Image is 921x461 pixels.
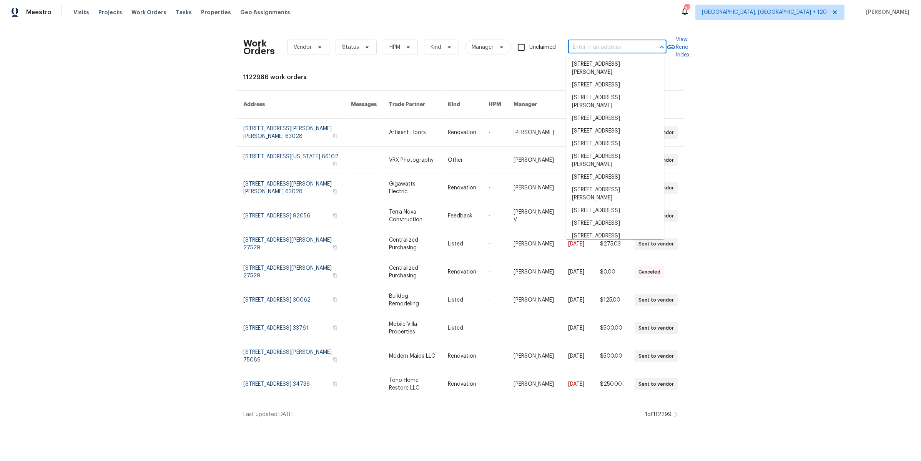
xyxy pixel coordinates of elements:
span: Projects [98,8,122,16]
button: Close [657,42,667,53]
span: Kind [431,43,441,51]
td: - [482,119,507,147]
button: Copy Address [332,212,339,219]
span: [GEOGRAPHIC_DATA], [GEOGRAPHIC_DATA] + 120 [702,8,827,16]
td: Renovation [442,119,482,147]
span: HPM [389,43,400,51]
li: [STREET_ADDRESS] [566,112,664,125]
td: [PERSON_NAME] [507,370,562,398]
li: [STREET_ADDRESS][PERSON_NAME] [566,184,664,204]
div: 469 [684,5,690,12]
li: [STREET_ADDRESS] [566,138,664,150]
button: Copy Address [332,133,339,139]
td: Artisent Floors [383,119,441,147]
li: [STREET_ADDRESS] [566,230,664,242]
td: [PERSON_NAME] [507,286,562,314]
td: Other [442,147,482,174]
td: Listed [442,286,482,314]
td: Centralized Purchasing [383,230,441,258]
td: Mobile Villa Properties [383,314,441,342]
li: [STREET_ADDRESS] [566,171,664,184]
button: Copy Address [332,188,339,195]
span: Status [342,43,359,51]
div: 1 of 112299 [645,411,672,418]
td: [PERSON_NAME] [507,258,562,286]
td: - [482,230,507,258]
h2: Work Orders [243,40,275,55]
li: [STREET_ADDRESS][PERSON_NAME] [566,150,664,171]
th: Kind [442,91,482,119]
th: Manager [507,91,562,119]
td: [PERSON_NAME] V [507,202,562,230]
th: Address [237,91,345,119]
span: Unclaimed [529,43,556,51]
td: [PERSON_NAME] [507,147,562,174]
span: Vendor [294,43,312,51]
td: Terra Nova Construction [383,202,441,230]
span: [DATE] [278,412,294,417]
span: Properties [201,8,231,16]
span: Visits [73,8,89,16]
td: [PERSON_NAME] [507,119,562,147]
a: View Reno Index [667,36,690,59]
span: Manager [472,43,494,51]
td: Toho Home Restore LLC [383,370,441,398]
td: - [482,286,507,314]
th: Due Date [562,91,594,119]
button: Copy Address [332,296,339,303]
td: - [482,370,507,398]
span: Work Orders [131,8,166,16]
td: [PERSON_NAME] [507,230,562,258]
button: Copy Address [332,272,339,279]
td: VRX Photography [383,147,441,174]
td: Feedback [442,202,482,230]
li: [STREET_ADDRESS][PERSON_NAME] [566,58,664,79]
li: [STREET_ADDRESS] [566,125,664,138]
li: [STREET_ADDRESS] [566,79,664,91]
td: Renovation [442,370,482,398]
td: Listed [442,230,482,258]
button: Copy Address [332,161,339,167]
li: [STREET_ADDRESS][PERSON_NAME] [566,91,664,112]
button: Copy Address [332,324,339,331]
li: [STREET_ADDRESS] [566,217,664,230]
span: Maestro [26,8,52,16]
th: Trade Partner [383,91,441,119]
th: Messages [345,91,383,119]
span: Geo Assignments [240,8,290,16]
td: Bulldog Remodeling [383,286,441,314]
td: Renovation [442,174,482,202]
td: - [482,174,507,202]
td: - [482,147,507,174]
button: Copy Address [332,356,339,363]
div: Last updated [243,411,643,418]
td: - [482,314,507,342]
td: [PERSON_NAME] [507,342,562,370]
div: 1122986 work orders [243,73,678,81]
td: Renovation [442,342,482,370]
span: [PERSON_NAME] [863,8,909,16]
button: Copy Address [332,380,339,387]
td: [PERSON_NAME] [507,174,562,202]
td: Centralized Purchasing [383,258,441,286]
td: - [482,202,507,230]
td: Renovation [442,258,482,286]
td: Gigawatts Electric [383,174,441,202]
input: Enter in an address [568,41,645,53]
td: - [482,258,507,286]
td: Modern Maids LLC [383,342,441,370]
td: Listed [442,314,482,342]
li: [STREET_ADDRESS] [566,204,664,217]
th: HPM [482,91,507,119]
span: Tasks [176,10,192,15]
td: - [482,342,507,370]
button: Copy Address [332,244,339,251]
td: - [507,314,562,342]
